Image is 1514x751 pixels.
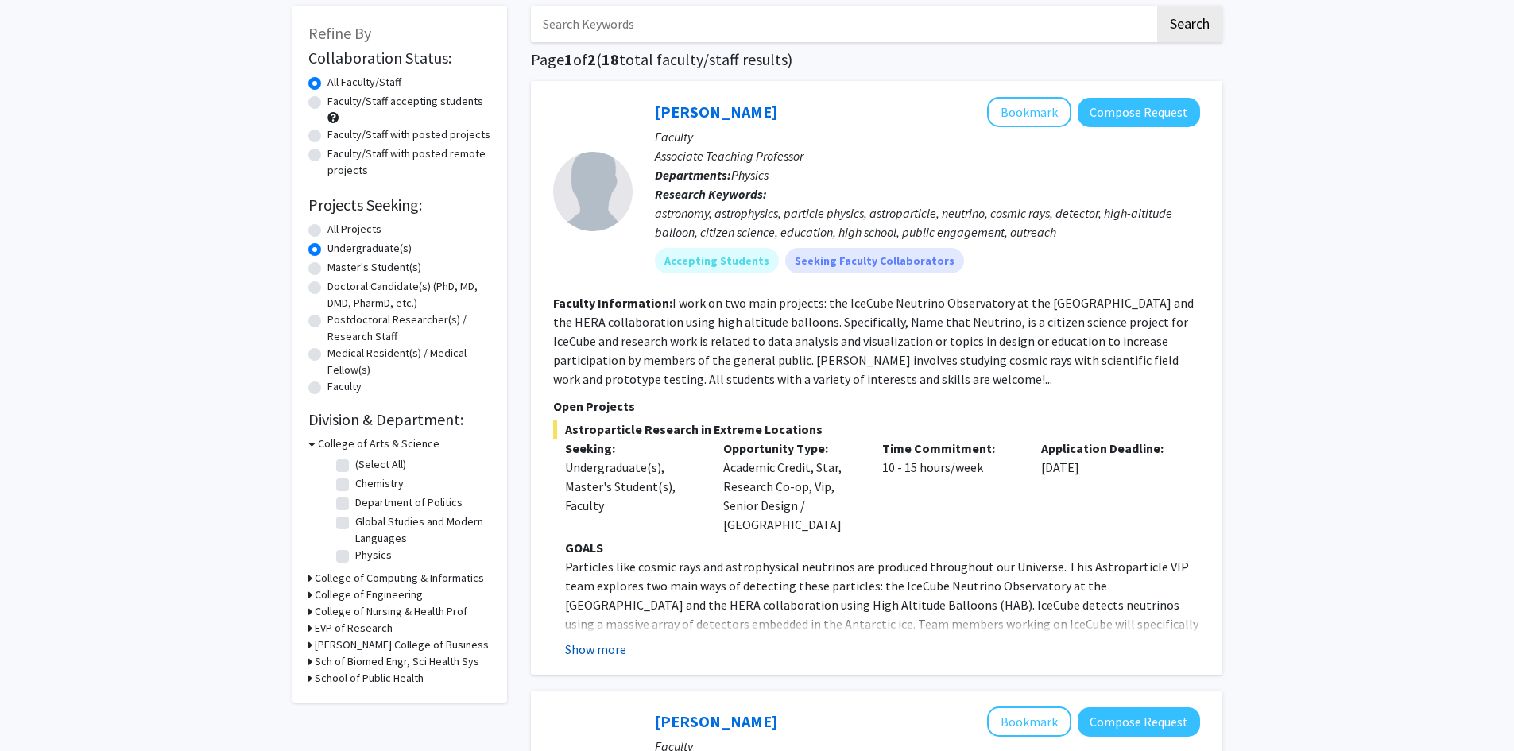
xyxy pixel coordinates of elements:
[531,6,1155,42] input: Search Keywords
[315,603,467,620] h3: College of Nursing & Health Prof
[564,49,573,69] span: 1
[327,259,421,276] label: Master's Student(s)
[711,439,870,534] div: Academic Credit, Star, Research Co-op, Vip, Senior Design / [GEOGRAPHIC_DATA]
[731,167,769,183] span: Physics
[327,378,362,395] label: Faculty
[565,439,700,458] p: Seeking:
[327,240,412,257] label: Undergraduate(s)
[315,586,423,603] h3: College of Engineering
[655,102,777,122] a: [PERSON_NAME]
[987,97,1071,127] button: Add Christina Love to Bookmarks
[655,146,1200,165] p: Associate Teaching Professor
[355,513,487,547] label: Global Studies and Modern Languages
[1041,439,1176,458] p: Application Deadline:
[355,547,392,563] label: Physics
[565,640,626,659] button: Show more
[315,670,424,687] h3: School of Public Health
[553,420,1200,439] span: Astroparticle Research in Extreme Locations
[553,397,1200,416] p: Open Projects
[327,345,491,378] label: Medical Resident(s) / Medical Fellow(s)
[587,49,596,69] span: 2
[315,653,479,670] h3: Sch of Biomed Engr, Sci Health Sys
[318,436,439,452] h3: College of Arts & Science
[327,145,491,179] label: Faculty/Staff with posted remote projects
[655,711,777,731] a: [PERSON_NAME]
[12,679,68,739] iframe: Chat
[315,637,489,653] h3: [PERSON_NAME] College of Business
[882,439,1017,458] p: Time Commitment:
[553,295,1194,387] fg-read-more: I work on two main projects: the IceCube Neutrino Observatory at the [GEOGRAPHIC_DATA] and the HE...
[1078,707,1200,737] button: Compose Request to Harry Zhang
[327,74,401,91] label: All Faculty/Staff
[327,93,483,110] label: Faculty/Staff accepting students
[308,48,491,68] h2: Collaboration Status:
[1157,6,1222,42] button: Search
[327,278,491,312] label: Doctoral Candidate(s) (PhD, MD, DMD, PharmD, etc.)
[327,221,381,238] label: All Projects
[531,50,1222,69] h1: Page of ( total faculty/staff results)
[315,570,484,586] h3: College of Computing & Informatics
[355,456,406,473] label: (Select All)
[565,458,700,515] div: Undergraduate(s), Master's Student(s), Faculty
[1078,98,1200,127] button: Compose Request to Christina Love
[327,126,490,143] label: Faculty/Staff with posted projects
[987,706,1071,737] button: Add Harry Zhang to Bookmarks
[655,186,767,202] b: Research Keywords:
[655,167,731,183] b: Departments:
[355,475,404,492] label: Chemistry
[565,540,603,556] strong: GOALS
[785,248,964,273] mat-chip: Seeking Faculty Collaborators
[655,127,1200,146] p: Faculty
[308,23,371,43] span: Refine By
[308,195,491,215] h2: Projects Seeking:
[327,312,491,345] label: Postdoctoral Researcher(s) / Research Staff
[565,557,1200,691] p: Particles like cosmic rays and astrophysical neutrinos are produced throughout our Universe. This...
[308,410,491,429] h2: Division & Department:
[723,439,858,458] p: Opportunity Type:
[655,248,779,273] mat-chip: Accepting Students
[602,49,619,69] span: 18
[553,295,672,311] b: Faculty Information:
[355,494,463,511] label: Department of Politics
[870,439,1029,534] div: 10 - 15 hours/week
[655,203,1200,242] div: astronomy, astrophysics, particle physics, astroparticle, neutrino, cosmic rays, detector, high-a...
[1029,439,1188,534] div: [DATE]
[315,620,393,637] h3: EVP of Research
